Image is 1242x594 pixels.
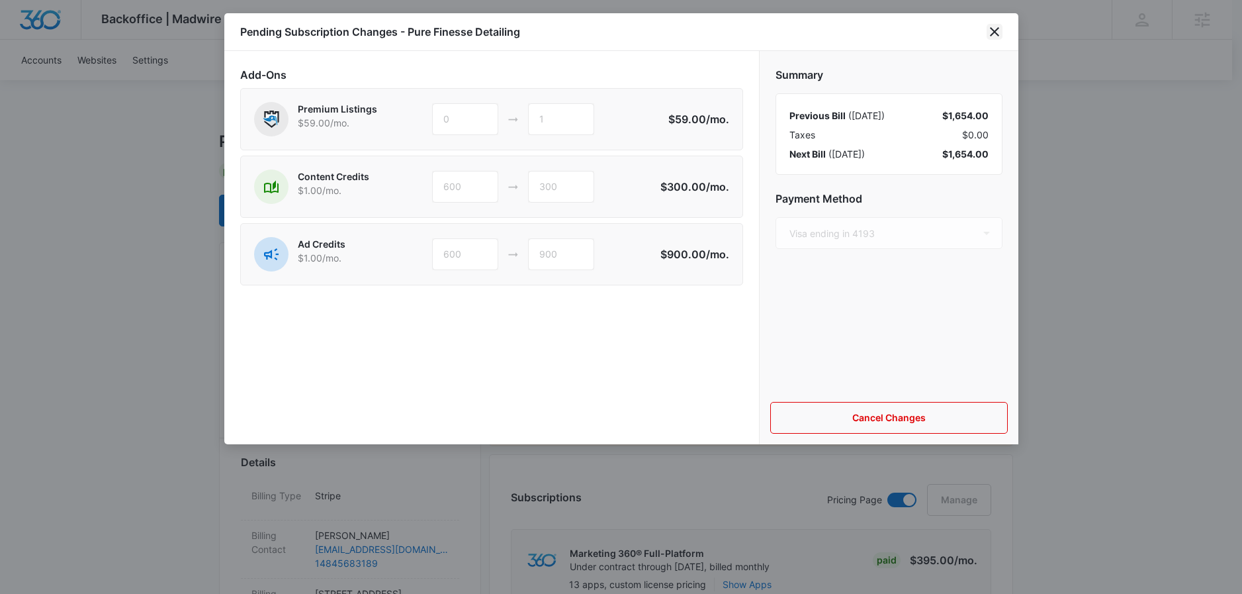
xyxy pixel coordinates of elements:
p: Ad Credits [298,237,345,251]
span: /mo. [706,180,729,193]
div: $1,654.00 [942,109,989,123]
div: ( [DATE] ) [789,147,865,161]
h1: Pending Subscription Changes - Pure Finesse Detailing [240,24,520,40]
span: /mo. [706,113,729,126]
h2: Payment Method [776,191,1002,207]
p: Content Credits [298,170,369,183]
p: Premium Listings [298,102,377,116]
p: $59.00 /mo. [298,116,377,130]
p: $1.00 /mo. [298,183,369,197]
span: Previous Bill [789,110,846,121]
button: Cancel Changes [770,402,1008,434]
p: $59.00 [667,111,729,127]
div: ( [DATE] ) [789,109,885,123]
h2: Summary [776,67,1002,83]
span: Next Bill [789,148,826,160]
span: Taxes [789,128,815,142]
span: $0.00 [962,128,989,142]
p: $1.00 /mo. [298,251,345,265]
p: $900.00 [660,246,729,262]
h2: Add-Ons [240,67,743,83]
div: $1,654.00 [942,147,989,161]
span: /mo. [706,248,729,261]
p: $300.00 [660,179,729,195]
button: close [987,24,1002,40]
